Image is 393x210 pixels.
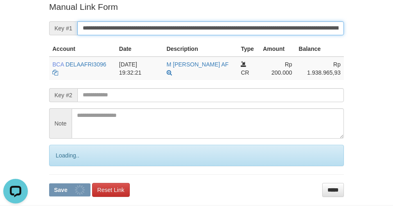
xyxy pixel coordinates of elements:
th: Balance [296,41,344,57]
a: DELAAFRI3096 [65,61,106,68]
th: Description [163,41,238,57]
th: Amount [260,41,295,57]
span: Reset Link [97,187,124,193]
td: [DATE] 19:32:21 [116,57,163,80]
a: M [PERSON_NAME] AF [167,61,229,68]
span: Note [49,108,72,139]
span: Save [54,187,68,193]
button: Open LiveChat chat widget [3,3,28,28]
p: Manual Link Form [49,1,344,13]
span: Key #2 [49,88,77,102]
a: Copy DELAAFRI3096 to clipboard [52,69,58,76]
td: Rp 1.938.965,93 [296,57,344,80]
span: BCA [52,61,64,68]
a: Reset Link [92,183,130,197]
th: Date [116,41,163,57]
button: Save [49,183,90,196]
th: Type [237,41,260,57]
span: Key #1 [49,21,77,35]
span: CR [241,69,249,76]
th: Account [49,41,116,57]
div: Loading.. [49,145,344,166]
td: Rp 200.000 [260,57,295,80]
